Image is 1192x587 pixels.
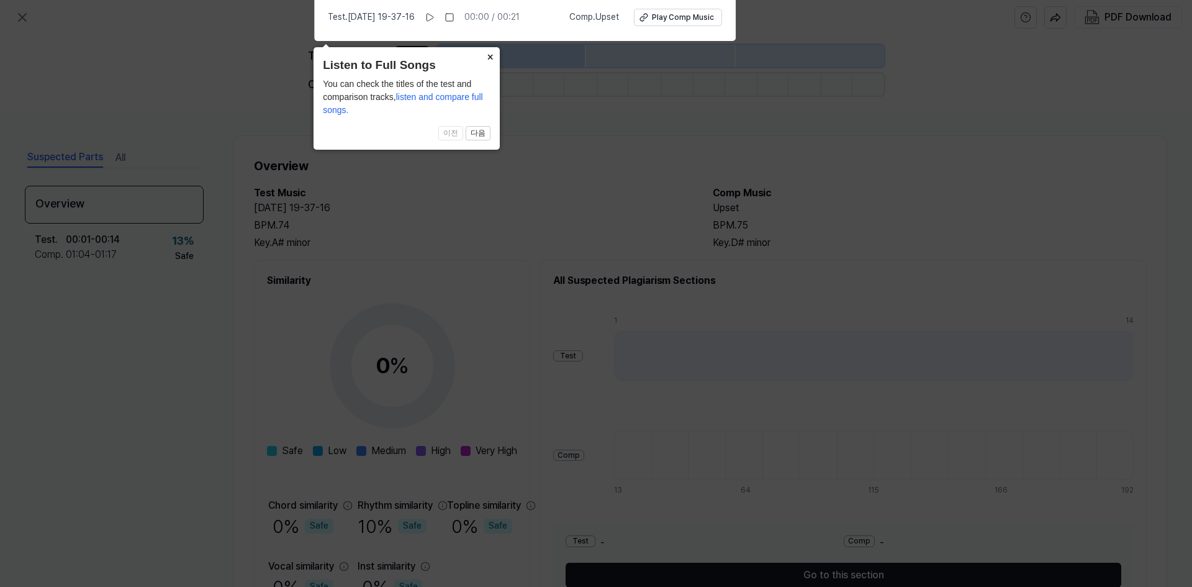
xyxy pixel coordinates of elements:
div: 00:00 / 00:21 [464,11,520,24]
div: You can check the titles of the test and comparison tracks, [323,78,490,117]
button: Play Comp Music [634,9,722,26]
span: Test . [DATE] 19-37-16 [328,11,415,24]
button: 다음 [466,126,490,141]
header: Listen to Full Songs [323,57,490,75]
div: Play Comp Music [652,12,714,23]
button: Close [480,47,500,65]
span: Comp . Upset [569,11,619,24]
span: listen and compare full songs. [323,92,483,115]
